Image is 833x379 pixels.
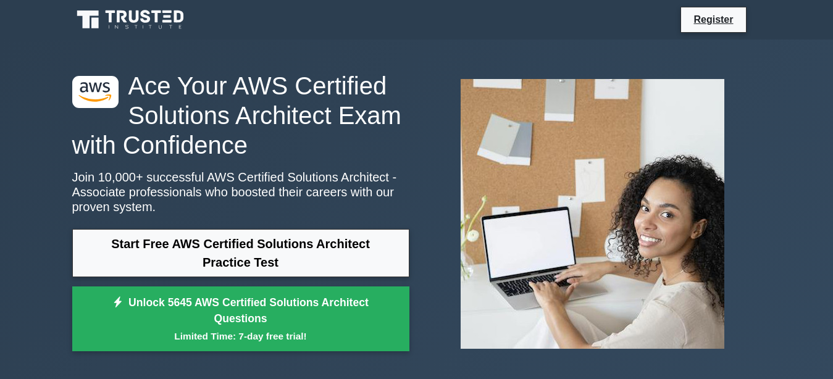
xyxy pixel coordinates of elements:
[72,229,409,277] a: Start Free AWS Certified Solutions Architect Practice Test
[72,286,409,352] a: Unlock 5645 AWS Certified Solutions Architect QuestionsLimited Time: 7-day free trial!
[88,329,394,343] small: Limited Time: 7-day free trial!
[686,12,740,27] a: Register
[72,170,409,214] p: Join 10,000+ successful AWS Certified Solutions Architect - Associate professionals who boosted t...
[72,71,409,160] h1: Ace Your AWS Certified Solutions Architect Exam with Confidence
